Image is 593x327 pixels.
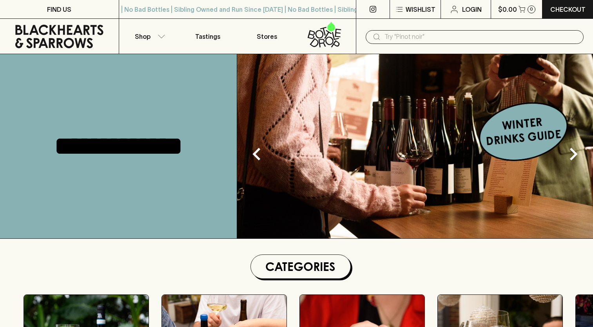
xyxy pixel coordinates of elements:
[406,5,435,14] p: Wishlist
[550,5,586,14] p: Checkout
[462,5,482,14] p: Login
[558,138,589,170] button: Next
[47,5,71,14] p: FIND US
[135,32,151,41] p: Shop
[195,32,220,41] p: Tastings
[384,31,577,43] input: Try "Pinot noir"
[241,138,272,170] button: Previous
[530,7,533,11] p: 0
[254,258,347,275] h1: Categories
[257,32,277,41] p: Stores
[237,54,593,238] img: optimise
[178,19,238,54] a: Tastings
[119,19,178,54] button: Shop
[498,5,517,14] p: $0.00
[238,19,297,54] a: Stores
